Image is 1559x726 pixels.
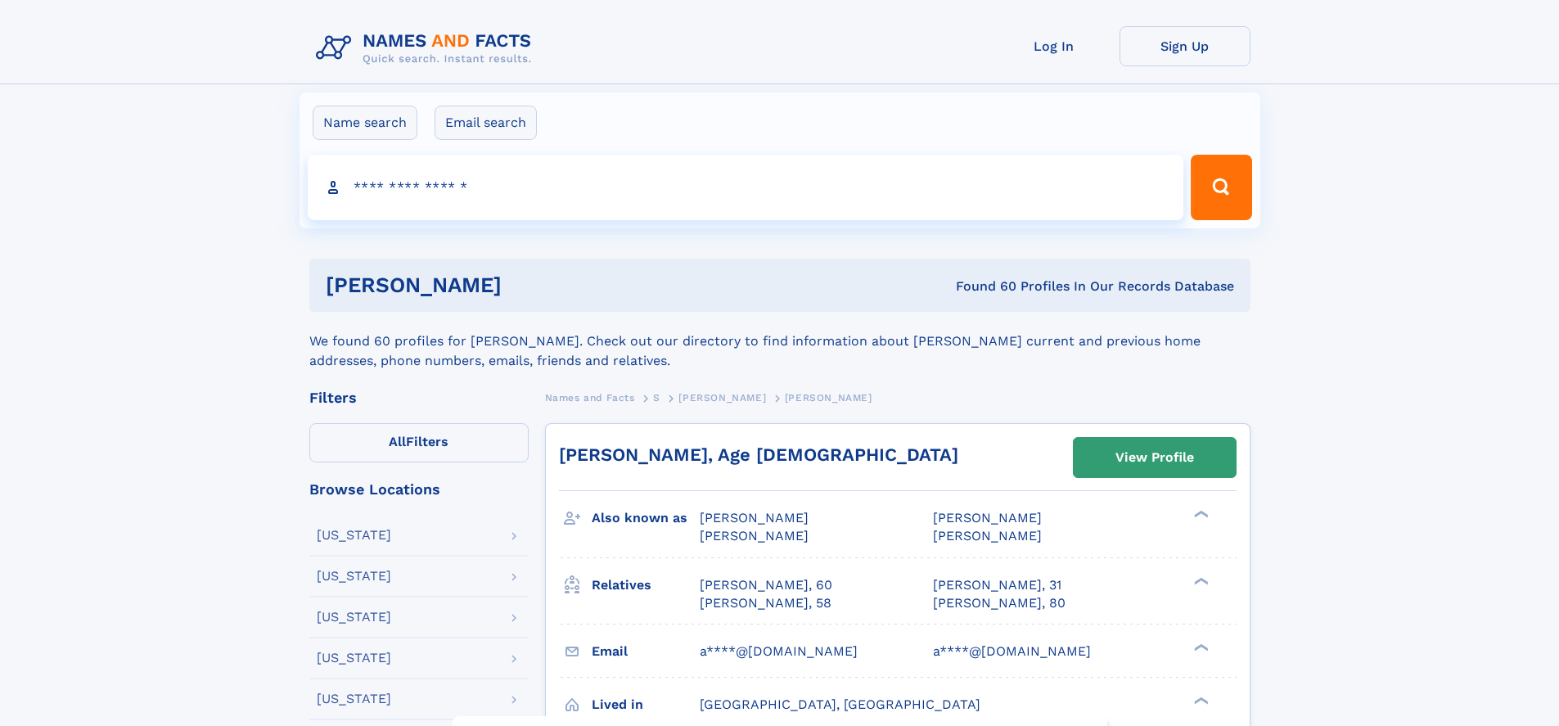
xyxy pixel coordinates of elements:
[785,392,872,404] span: [PERSON_NAME]
[317,652,391,665] div: [US_STATE]
[678,387,766,408] a: [PERSON_NAME]
[989,26,1120,66] a: Log In
[309,26,545,70] img: Logo Names and Facts
[933,576,1061,594] a: [PERSON_NAME], 31
[559,444,958,465] a: [PERSON_NAME], Age [DEMOGRAPHIC_DATA]
[933,510,1042,525] span: [PERSON_NAME]
[1190,509,1210,520] div: ❯
[678,392,766,404] span: [PERSON_NAME]
[653,387,660,408] a: S
[592,504,700,532] h3: Also known as
[653,392,660,404] span: S
[1190,642,1210,652] div: ❯
[933,594,1066,612] a: [PERSON_NAME], 80
[1190,695,1210,706] div: ❯
[592,571,700,599] h3: Relatives
[1190,575,1210,586] div: ❯
[309,423,529,462] label: Filters
[700,576,832,594] a: [PERSON_NAME], 60
[1120,26,1250,66] a: Sign Up
[389,434,406,449] span: All
[700,510,809,525] span: [PERSON_NAME]
[1191,155,1251,220] button: Search Button
[309,390,529,405] div: Filters
[313,106,417,140] label: Name search
[933,528,1042,543] span: [PERSON_NAME]
[317,529,391,542] div: [US_STATE]
[728,277,1234,295] div: Found 60 Profiles In Our Records Database
[435,106,537,140] label: Email search
[308,155,1184,220] input: search input
[700,594,831,612] a: [PERSON_NAME], 58
[317,692,391,706] div: [US_STATE]
[326,275,729,295] h1: [PERSON_NAME]
[545,387,635,408] a: Names and Facts
[700,697,980,712] span: [GEOGRAPHIC_DATA], [GEOGRAPHIC_DATA]
[1074,438,1236,477] a: View Profile
[309,312,1250,371] div: We found 60 profiles for [PERSON_NAME]. Check out our directory to find information about [PERSON...
[309,482,529,497] div: Browse Locations
[317,611,391,624] div: [US_STATE]
[592,691,700,719] h3: Lived in
[592,638,700,665] h3: Email
[700,528,809,543] span: [PERSON_NAME]
[1115,439,1194,476] div: View Profile
[317,570,391,583] div: [US_STATE]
